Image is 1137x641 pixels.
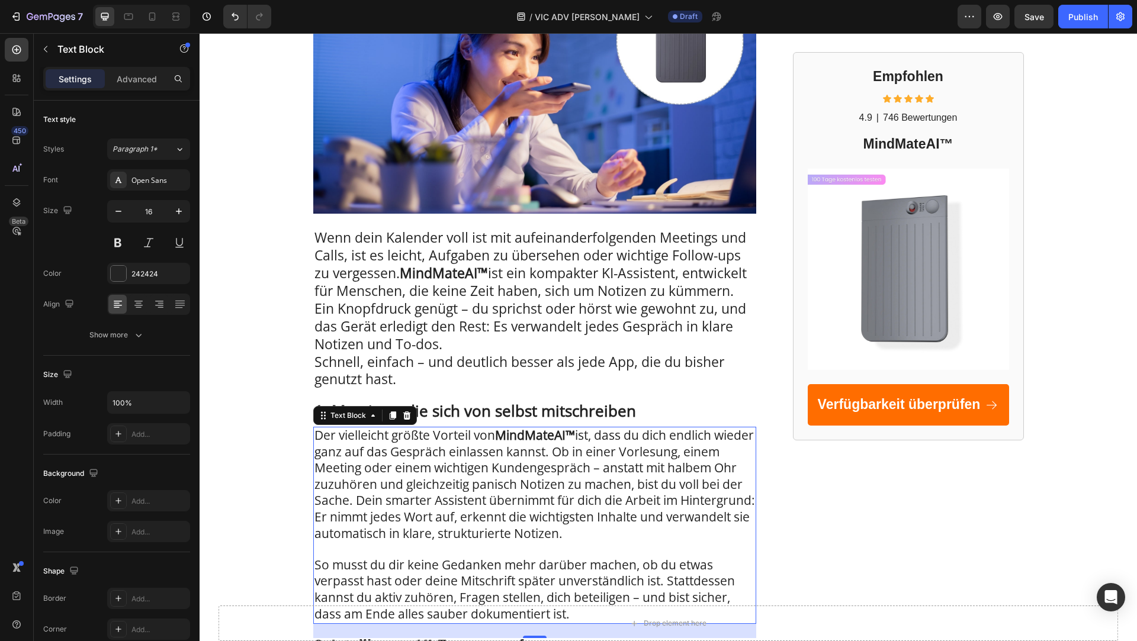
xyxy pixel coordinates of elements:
div: Padding [43,429,70,439]
div: 242424 [131,269,187,279]
div: Add... [131,527,187,537]
button: Save [1014,5,1054,28]
strong: 1. Meetings, die sich von selbst mitschreiben [115,367,436,388]
div: Align [43,297,76,313]
button: Show more [43,324,190,346]
div: Size [43,203,75,219]
input: Auto [108,392,189,413]
a: Verfügbarkeit überprüfen [608,352,810,393]
h2: Empfohlen [608,34,810,54]
div: Text Block [129,377,169,388]
iframe: Design area [200,33,1137,641]
div: Publish [1068,11,1098,23]
div: Image [43,526,64,537]
strong: MindMateAI™ [296,394,375,410]
button: Publish [1058,5,1108,28]
div: Border [43,593,66,604]
div: Beta [9,217,28,226]
p: Settings [59,73,92,85]
span: / [529,11,532,23]
div: Drop element here [444,585,507,595]
div: Text style [43,114,76,125]
p: Wenn dein Kalender voll ist mit aufeinanderfolgenden Meetings und Calls, ist es leicht, Aufgaben ... [115,196,555,355]
p: | [677,79,679,91]
span: Der vielleicht größte Vorteil von ist, dass du dich endlich wieder ganz auf das Gespräch einlasse... [115,394,555,508]
div: Rich Text Editor. Editing area: main [114,371,557,388]
div: Undo/Redo [223,5,271,28]
div: Add... [131,624,187,635]
span: So musst du dir keine Gedanken mehr darüber machen, ob du etwas verpasst hast oder deine Mitschri... [115,523,535,589]
div: Font [43,175,58,185]
div: Size [43,367,75,383]
div: Show more [89,329,144,341]
button: 7 [5,5,88,28]
div: Open Intercom Messenger [1097,583,1125,611]
span: Draft [680,11,698,22]
div: Add... [131,496,187,507]
p: 7 [78,9,83,24]
div: Shape [43,563,81,579]
div: Open Sans [131,175,187,186]
div: Add... [131,429,187,440]
div: Color [43,268,62,279]
div: Corner [43,624,67,634]
div: Color [43,495,62,506]
p: Verfügbarkeit überprüfen [618,363,781,381]
img: gempages_581351090398692270-dfed2691-4605-48ce-b7c3-66b266006e59.jpg [608,136,810,337]
strong: MindMateAI™ [200,230,288,249]
p: 746 Bewertungen [683,79,757,91]
span: Save [1024,12,1044,22]
p: Text Block [57,42,158,56]
p: Advanced [117,73,157,85]
span: Paragraph 1* [113,144,158,154]
div: Styles [43,144,64,154]
div: Width [43,397,63,408]
span: VIC ADV [PERSON_NAME] [535,11,640,23]
div: 450 [11,126,28,136]
div: Rich Text Editor. Editing area: main [114,195,557,356]
p: 4.9 [660,79,673,91]
h2: MindMateAI™ [608,102,810,122]
div: Add... [131,594,187,604]
div: Background [43,466,101,482]
button: Paragraph 1* [107,138,190,160]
